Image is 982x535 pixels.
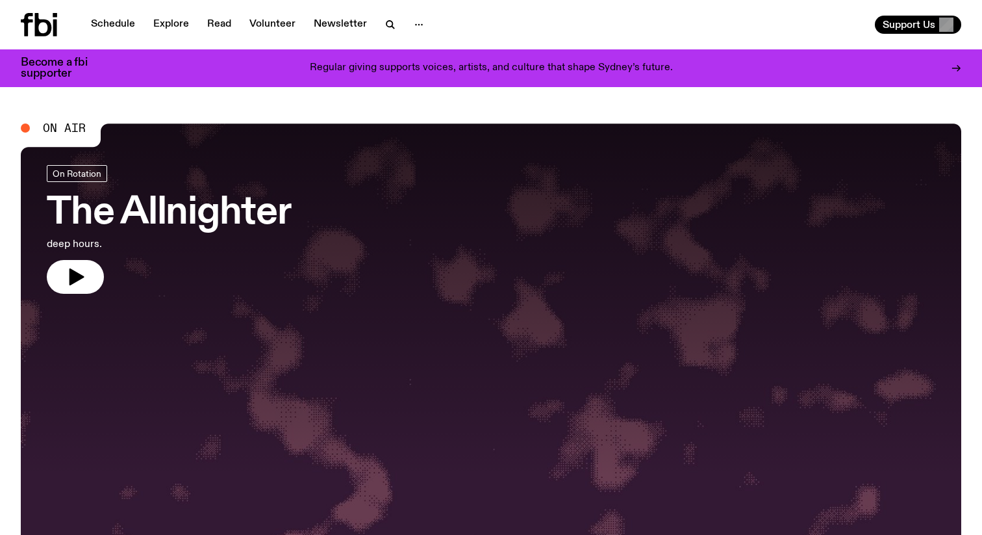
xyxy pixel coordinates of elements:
a: The Allnighterdeep hours. [47,165,291,294]
p: Regular giving supports voices, artists, and culture that shape Sydney’s future. [310,62,673,74]
a: Volunteer [242,16,303,34]
a: Schedule [83,16,143,34]
h3: The Allnighter [47,195,291,231]
a: On Rotation [47,165,107,182]
a: Read [199,16,239,34]
span: Support Us [883,19,935,31]
p: deep hours. [47,237,291,252]
span: On Air [43,122,86,134]
span: On Rotation [53,168,101,178]
button: Support Us [875,16,961,34]
a: Newsletter [306,16,375,34]
a: Explore [145,16,197,34]
h3: Become a fbi supporter [21,57,104,79]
